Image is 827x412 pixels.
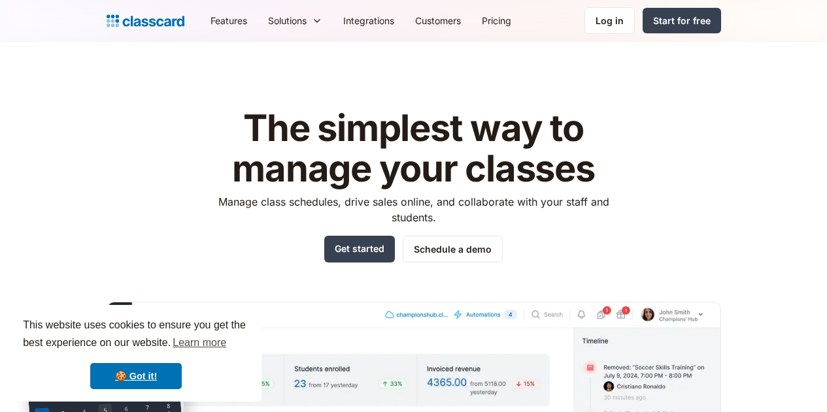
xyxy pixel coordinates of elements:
[403,236,503,262] a: Schedule a demo
[90,363,182,389] a: dismiss cookie message
[584,7,635,34] a: Log in
[206,194,621,225] p: Manage class schedules, drive sales online, and collaborate with your staff and students.
[23,317,249,353] span: This website uses cookies to ensure you get the best experience on our website.
[258,6,333,35] div: Solutions
[596,14,624,27] div: Log in
[200,6,258,35] a: Features
[107,12,184,30] a: home
[268,14,307,27] div: Solutions
[333,6,405,35] a: Integrations
[471,6,522,35] a: Pricing
[643,8,721,33] a: Start for free
[324,236,395,262] a: Get started
[10,305,262,402] div: cookieconsent
[405,6,471,35] a: Customers
[171,333,228,353] a: learn more about cookies
[206,108,621,189] h1: The simplest way to manage your classes
[653,14,711,27] div: Start for free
